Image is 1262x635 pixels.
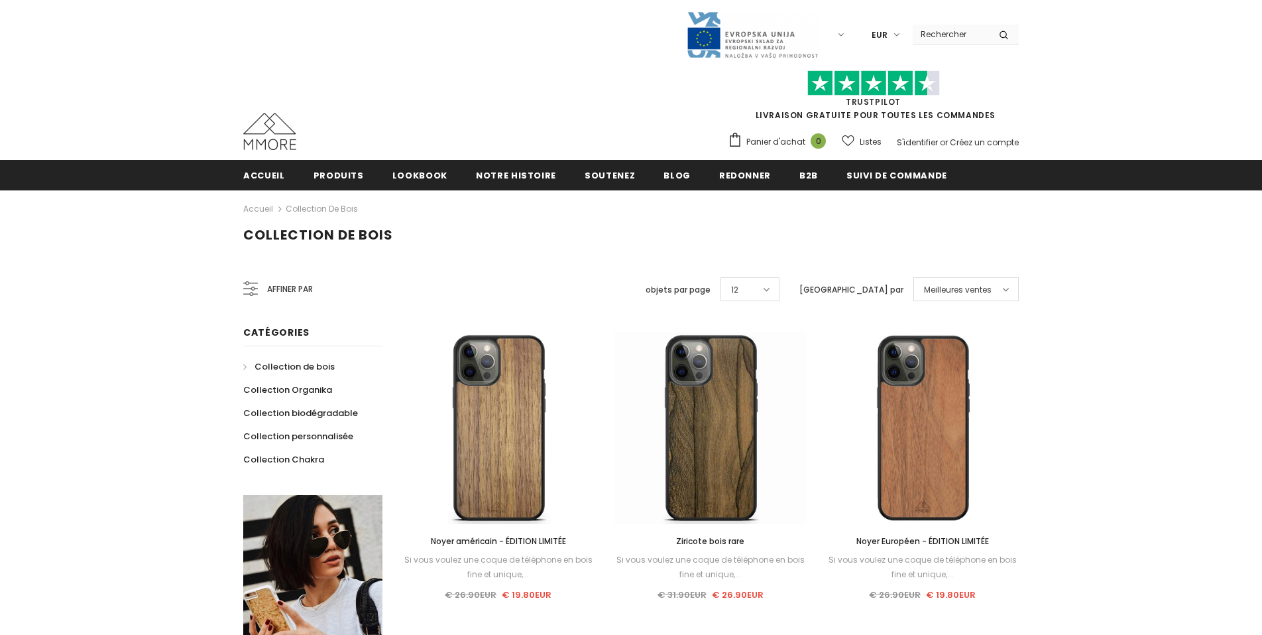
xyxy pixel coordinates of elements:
a: B2B [799,160,818,190]
span: € 31.90EUR [658,589,707,601]
a: Collection Chakra [243,448,324,471]
a: Panier d'achat 0 [728,132,832,152]
a: Suivi de commande [846,160,947,190]
span: LIVRAISON GRATUITE POUR TOUTES LES COMMANDES [728,76,1019,121]
span: 0 [811,133,826,149]
a: Noyer Européen - ÉDITION LIMITÉE [827,534,1019,549]
span: Collection personnalisée [243,430,353,443]
span: € 19.80EUR [926,589,976,601]
span: B2B [799,169,818,182]
div: Si vous voulez une coque de téléphone en bois fine et unique,... [827,553,1019,582]
a: Noyer américain - ÉDITION LIMITÉE [402,534,595,549]
a: S'identifier [897,137,938,148]
a: Blog [663,160,691,190]
a: Ziricote bois rare [614,534,807,549]
a: Produits [314,160,364,190]
a: Créez un compte [950,137,1019,148]
a: Collection de bois [286,203,358,214]
a: Collection Organika [243,378,332,401]
label: objets par page [646,283,711,297]
a: Collection personnalisée [243,425,353,448]
span: € 26.90EUR [445,589,496,601]
span: Noyer américain - ÉDITION LIMITÉE [431,535,566,547]
span: Suivi de commande [846,169,947,182]
span: 12 [731,283,738,297]
img: Faites confiance aux étoiles pilotes [807,70,940,96]
span: Lookbook [392,169,447,182]
span: € 26.90EUR [869,589,921,601]
span: Accueil [243,169,285,182]
span: Notre histoire [476,169,556,182]
a: Accueil [243,201,273,217]
div: Si vous voulez une coque de téléphone en bois fine et unique,... [402,553,595,582]
span: Affiner par [267,282,313,297]
span: Catégories [243,326,310,339]
span: Collection Organika [243,384,332,396]
a: TrustPilot [846,96,901,107]
a: Lookbook [392,160,447,190]
span: Ziricote bois rare [676,535,744,547]
span: Blog [663,169,691,182]
a: Redonner [719,160,771,190]
span: Produits [314,169,364,182]
a: Notre histoire [476,160,556,190]
img: Javni Razpis [686,11,819,59]
span: € 26.90EUR [712,589,764,601]
span: Collection de bois [255,360,335,373]
span: € 19.80EUR [502,589,551,601]
a: Javni Razpis [686,29,819,40]
a: Collection biodégradable [243,401,358,425]
a: Accueil [243,160,285,190]
span: Collection de bois [243,226,393,244]
a: Listes [842,130,882,153]
span: Collection biodégradable [243,407,358,419]
span: EUR [872,29,888,42]
span: or [940,137,948,148]
span: Collection Chakra [243,453,324,466]
img: Cas MMORE [243,113,296,150]
a: Collection de bois [243,355,335,378]
span: Panier d'achat [746,135,805,149]
span: Meilleures ventes [924,283,992,297]
input: Search Site [913,25,989,44]
div: Si vous voulez une coque de téléphone en bois fine et unique,... [614,553,807,582]
span: Redonner [719,169,771,182]
span: Noyer Européen - ÉDITION LIMITÉE [856,535,989,547]
label: [GEOGRAPHIC_DATA] par [799,283,903,297]
a: soutenez [585,160,635,190]
span: soutenez [585,169,635,182]
span: Listes [860,135,882,149]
